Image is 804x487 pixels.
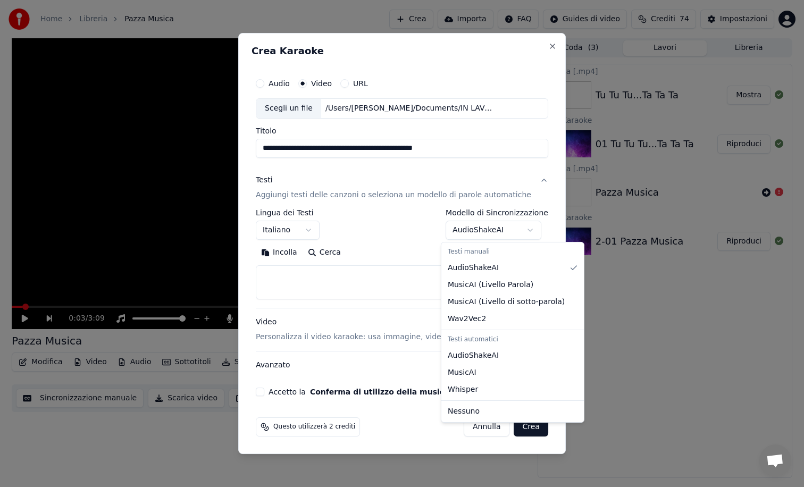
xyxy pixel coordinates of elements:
div: Testi manuali [443,245,582,259]
span: Nessuno [448,406,480,417]
span: Whisper [448,384,478,395]
div: Testi automatici [443,332,582,347]
span: AudioShakeAI [448,350,499,361]
span: AudioShakeAI [448,263,499,273]
span: Wav2Vec2 [448,314,486,324]
span: MusicAI [448,367,476,378]
span: MusicAI ( Livello Parola ) [448,280,533,290]
span: MusicAI ( Livello di sotto-parola ) [448,297,565,307]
